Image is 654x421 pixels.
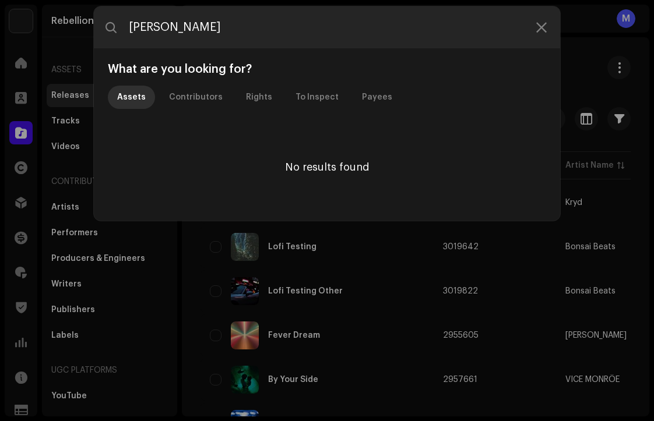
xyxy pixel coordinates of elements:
div: Contributors [169,86,223,109]
div: Rights [246,86,272,109]
div: Assets [117,86,146,109]
div: What are you looking for? [103,62,551,76]
div: Payees [362,86,392,109]
div: To Inspect [296,86,339,109]
input: Search [94,6,560,48]
span: No results found [285,162,370,172]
